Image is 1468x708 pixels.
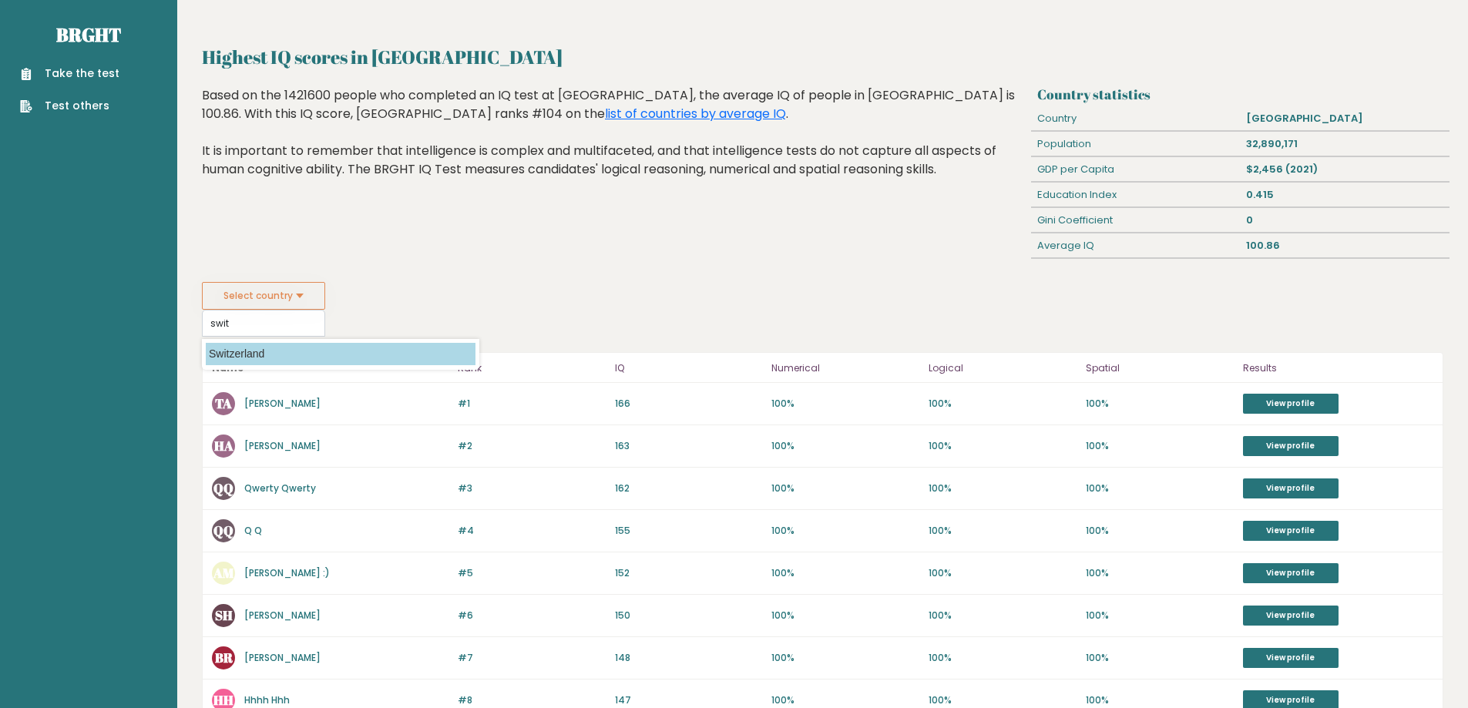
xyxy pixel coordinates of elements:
a: [PERSON_NAME] [244,651,321,664]
p: 100% [1086,397,1234,411]
a: [PERSON_NAME] [244,439,321,452]
p: 100% [929,482,1077,495]
a: [PERSON_NAME] :) [244,566,330,579]
p: 100% [1086,651,1234,665]
div: 100.86 [1241,233,1450,258]
div: 32,890,171 [1241,132,1450,156]
p: 100% [1086,566,1234,580]
a: View profile [1243,648,1339,668]
p: 148 [615,651,763,665]
div: 0.415 [1241,183,1450,207]
a: View profile [1243,521,1339,541]
a: View profile [1243,394,1339,414]
p: 100% [1086,524,1234,538]
a: list of countries by average IQ [605,105,786,122]
p: #3 [458,482,606,495]
p: #8 [458,693,606,707]
div: $2,456 (2021) [1241,157,1450,182]
div: GDP per Capita [1031,157,1240,182]
p: 100% [771,693,919,707]
p: 100% [929,439,1077,453]
text: BR [215,649,233,666]
text: TA [215,394,232,412]
p: 100% [929,609,1077,622]
a: View profile [1243,478,1339,498]
div: 0 [1241,208,1450,233]
div: Based on the 1421600 people who completed an IQ test at [GEOGRAPHIC_DATA], the average IQ of peop... [202,86,1026,202]
div: Education Index [1031,183,1240,207]
p: 147 [615,693,763,707]
p: Logical [929,359,1077,377]
p: 100% [929,566,1077,580]
a: View profile [1243,606,1339,626]
text: SH [215,606,233,624]
p: 155 [615,524,763,538]
p: Rank [458,359,606,377]
p: #2 [458,439,606,453]
a: Brght [56,22,121,47]
a: Q Q [244,524,262,537]
p: 150 [615,609,763,622]
p: Spatial [1086,359,1234,377]
h3: Country statistics [1037,86,1443,102]
p: 100% [929,397,1077,411]
a: Test others [20,98,119,114]
a: Hhhh Hhh [244,693,290,706]
input: Select your country [202,310,325,337]
a: Qwerty Qwerty [244,482,316,495]
p: 100% [771,482,919,495]
p: #5 [458,566,606,580]
div: Gini Coefficient [1031,208,1240,233]
text: AM [213,564,234,582]
p: 100% [1086,609,1234,622]
p: 166 [615,397,763,411]
button: Select country [202,282,325,310]
p: #4 [458,524,606,538]
div: Country [1031,106,1240,131]
p: 100% [771,439,919,453]
p: 100% [929,693,1077,707]
p: 152 [615,566,763,580]
a: View profile [1243,563,1339,583]
text: QQ [213,522,233,539]
option: Switzerland [206,343,475,365]
text: HA [214,437,233,455]
a: View profile [1243,436,1339,456]
p: #7 [458,651,606,665]
p: 100% [771,397,919,411]
p: #6 [458,609,606,622]
p: 100% [771,566,919,580]
p: 100% [1086,693,1234,707]
p: Results [1243,359,1433,377]
p: 100% [771,651,919,665]
text: QQ [213,479,233,497]
a: Take the test [20,65,119,82]
p: 162 [615,482,763,495]
a: [PERSON_NAME] [244,397,321,410]
p: Numerical [771,359,919,377]
p: 163 [615,439,763,453]
p: #1 [458,397,606,411]
p: 100% [771,609,919,622]
p: IQ [615,359,763,377]
p: 100% [1086,439,1234,453]
p: 100% [771,524,919,538]
p: 100% [929,524,1077,538]
a: [PERSON_NAME] [244,609,321,622]
div: Population [1031,132,1240,156]
div: Average IQ [1031,233,1240,258]
p: 100% [1086,482,1234,495]
p: 100% [929,651,1077,665]
div: [GEOGRAPHIC_DATA] [1241,106,1450,131]
h2: Highest IQ scores in [GEOGRAPHIC_DATA] [202,43,1443,71]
